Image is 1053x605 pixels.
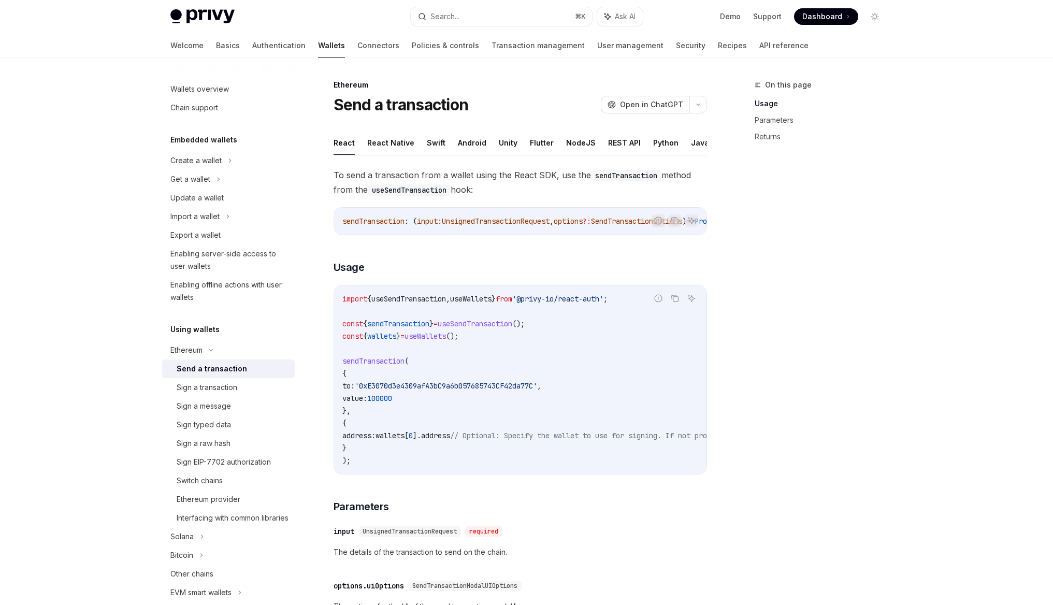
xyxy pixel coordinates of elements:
span: } [342,443,347,453]
div: Enabling offline actions with user wallets [170,279,289,304]
span: } [429,319,434,328]
button: Ask AI [685,292,698,305]
button: Java [691,131,709,155]
span: }, [342,406,351,415]
div: Interfacing with common libraries [177,512,289,524]
div: Ethereum [170,344,203,356]
button: Copy the contents from the code block [668,292,682,305]
a: User management [597,33,663,58]
a: Interfacing with common libraries [162,509,295,527]
span: // Optional: Specify the wallet to use for signing. If not provided, the first wallet will be used. [450,431,860,440]
a: Usage [755,95,891,112]
span: from [496,294,512,304]
button: REST API [608,131,641,155]
div: Ethereum [334,80,707,90]
a: Sign a transaction [162,378,295,397]
div: Search... [430,10,459,23]
button: NodeJS [566,131,596,155]
button: Android [458,131,486,155]
div: Sign a raw hash [177,437,230,450]
span: Ask AI [615,11,636,22]
a: API reference [759,33,809,58]
span: options [554,217,583,226]
span: useWallets [405,332,446,341]
button: Unity [499,131,517,155]
div: Sign typed data [177,419,231,431]
span: = [400,332,405,341]
span: ) [682,217,686,226]
a: Update a wallet [162,189,295,207]
div: Send a transaction [177,363,247,375]
code: sendTransaction [591,170,661,181]
div: required [465,526,502,537]
div: Other chains [170,568,213,580]
a: Demo [720,11,741,22]
span: ⌘ K [575,12,586,21]
a: Chain support [162,98,295,117]
code: useSendTransaction [368,184,451,196]
div: Solana [170,530,194,543]
span: wallets [367,332,396,341]
button: Ask AI [685,214,698,227]
a: Returns [755,128,891,145]
button: Toggle dark mode [867,8,883,25]
span: sendTransaction [342,217,405,226]
span: SendTransactionOptions [591,217,682,226]
button: Ask AI [597,7,643,26]
span: value: [342,394,367,403]
button: Open in ChatGPT [601,96,689,113]
a: Parameters [755,112,891,128]
a: Sign typed data [162,415,295,434]
a: Transaction management [492,33,585,58]
span: The details of the transaction to send on the chain. [334,546,707,558]
div: Sign a transaction [177,381,237,394]
a: Recipes [718,33,747,58]
span: address: [342,431,376,440]
a: Authentication [252,33,306,58]
div: Bitcoin [170,549,193,561]
a: Wallets [318,33,345,58]
div: input [334,526,354,537]
a: Support [753,11,782,22]
span: 100000 [367,394,392,403]
span: const [342,319,363,328]
span: To send a transaction from a wallet using the React SDK, use the method from the hook: [334,168,707,197]
a: Other chains [162,565,295,583]
div: Update a wallet [170,192,224,204]
a: Enabling offline actions with user wallets [162,276,295,307]
span: ]. [413,431,421,440]
a: Ethereum provider [162,490,295,509]
div: Export a wallet [170,229,221,241]
span: wallets [376,431,405,440]
span: ( [405,356,409,366]
span: (); [512,319,525,328]
a: Switch chains [162,471,295,490]
a: Sign a raw hash [162,434,295,453]
div: Switch chains [177,474,223,487]
div: options.uiOptions [334,581,404,591]
span: ?: [583,217,591,226]
span: : ( [405,217,417,226]
a: Wallets overview [162,80,295,98]
span: '@privy-io/react-auth' [512,294,603,304]
span: Open in ChatGPT [620,99,683,110]
span: address [421,431,450,440]
span: 0 [409,431,413,440]
span: useSendTransaction [371,294,446,304]
span: } [396,332,400,341]
h5: Embedded wallets [170,134,237,146]
a: Basics [216,33,240,58]
span: { [363,319,367,328]
span: On this page [765,79,812,91]
span: '0xE3070d3e4309afA3bC9a6b057685743CF42da77C' [355,381,537,391]
img: light logo [170,9,235,24]
span: UnsignedTransactionRequest [442,217,550,226]
div: Sign a message [177,400,231,412]
span: (); [446,332,458,341]
span: , [537,381,541,391]
div: Wallets overview [170,83,229,95]
a: Export a wallet [162,226,295,244]
span: ; [603,294,608,304]
button: Search...⌘K [411,7,592,26]
a: Dashboard [794,8,858,25]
